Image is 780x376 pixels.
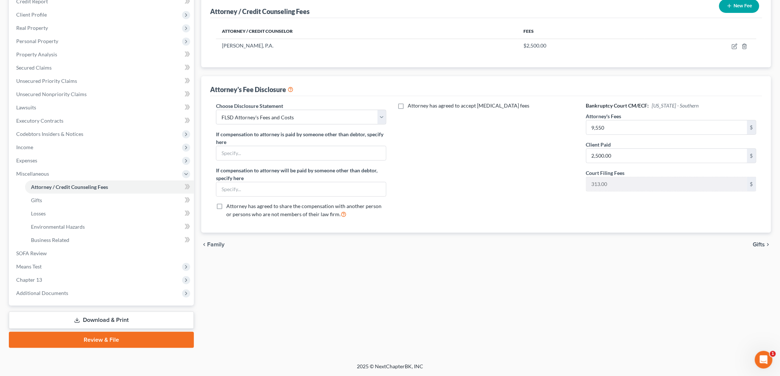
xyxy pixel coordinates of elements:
[747,120,756,134] div: $
[16,104,36,110] span: Lawsuits
[210,7,310,16] div: Attorney / Credit Counseling Fees
[9,312,194,329] a: Download & Print
[16,157,37,164] span: Expenses
[586,177,747,191] input: 0.00
[10,48,194,61] a: Property Analysis
[31,197,42,203] span: Gifts
[216,146,386,160] input: Specify...
[25,194,194,207] a: Gifts
[222,42,274,49] span: [PERSON_NAME], P.A.
[25,180,194,194] a: Attorney / Credit Counseling Fees
[747,149,756,163] div: $
[216,166,386,182] label: If compensation to attorney will be paid by someone other than debtor, specify here
[586,112,621,120] label: Attorney's Fees
[226,203,382,217] span: Attorney has agreed to share the compensation with another person or persons who are not members ...
[16,51,57,57] span: Property Analysis
[16,117,63,124] span: Executory Contracts
[770,351,776,357] span: 1
[586,120,747,134] input: 0.00
[25,220,194,233] a: Environmental Hazards
[16,277,42,283] span: Chapter 13
[16,64,52,71] span: Secured Claims
[16,263,42,270] span: Means Test
[31,210,46,217] span: Losses
[25,233,194,247] a: Business Related
[10,88,194,101] a: Unsecured Nonpriority Claims
[201,242,207,247] i: chevron_left
[10,247,194,260] a: SOFA Review
[16,38,58,44] span: Personal Property
[10,101,194,114] a: Lawsuits
[16,25,48,31] span: Real Property
[16,250,47,256] span: SOFA Review
[222,28,293,34] span: Attorney / Credit Counselor
[16,131,83,137] span: Codebtors Insiders & Notices
[201,242,224,247] button: chevron_left Family
[9,332,194,348] a: Review & File
[180,363,600,376] div: 2025 © NextChapterBK, INC
[216,182,386,196] input: Specify...
[765,242,771,247] i: chevron_right
[25,207,194,220] a: Losses
[16,144,33,150] span: Income
[210,85,293,94] div: Attorney's Fee Disclosure
[207,242,224,247] span: Family
[31,224,85,230] span: Environmental Hazards
[753,242,771,247] button: Gifts chevron_right
[586,169,625,177] label: Court Filing Fees
[216,102,283,110] label: Choose Disclosure Statement
[31,237,69,243] span: Business Related
[16,171,49,177] span: Miscellaneous
[216,130,386,146] label: If compensation to attorney is paid by someone other than debtor, specify here
[16,78,77,84] span: Unsecured Priority Claims
[10,74,194,88] a: Unsecured Priority Claims
[16,290,68,296] span: Additional Documents
[408,102,529,109] span: Attorney has agreed to accept [MEDICAL_DATA] fees
[586,149,747,163] input: 0.00
[524,28,534,34] span: Fees
[10,61,194,74] a: Secured Claims
[753,242,765,247] span: Gifts
[31,184,108,190] span: Attorney / Credit Counseling Fees
[652,102,699,109] span: [US_STATE] - Southern
[586,141,611,148] label: Client Paid
[16,11,47,18] span: Client Profile
[16,91,87,97] span: Unsecured Nonpriority Claims
[586,102,756,109] h6: Bankruptcy Court CM/ECF:
[524,42,547,49] span: $2,500.00
[747,177,756,191] div: $
[755,351,773,369] iframe: Intercom live chat
[10,114,194,127] a: Executory Contracts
